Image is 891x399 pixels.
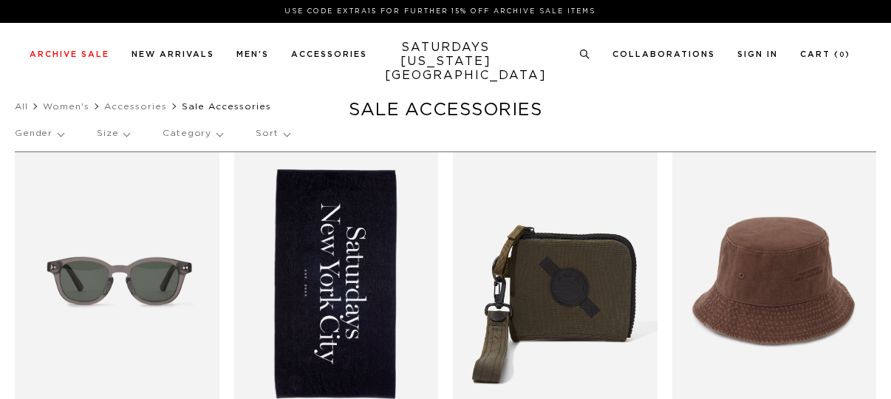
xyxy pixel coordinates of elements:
[385,41,507,83] a: SATURDAYS[US_STATE][GEOGRAPHIC_DATA]
[163,117,222,151] p: Category
[35,6,844,17] p: Use Code EXTRA15 for Further 15% Off Archive Sale Items
[737,50,778,58] a: Sign In
[104,102,167,111] a: Accessories
[612,50,715,58] a: Collaborations
[43,102,89,111] a: Women's
[182,102,271,111] span: Sale Accessories
[236,50,269,58] a: Men's
[256,117,289,151] p: Sort
[97,117,129,151] p: Size
[800,50,850,58] a: Cart (0)
[132,50,214,58] a: New Arrivals
[15,102,28,111] a: All
[839,52,845,58] small: 0
[291,50,367,58] a: Accessories
[30,50,109,58] a: Archive Sale
[15,117,64,151] p: Gender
